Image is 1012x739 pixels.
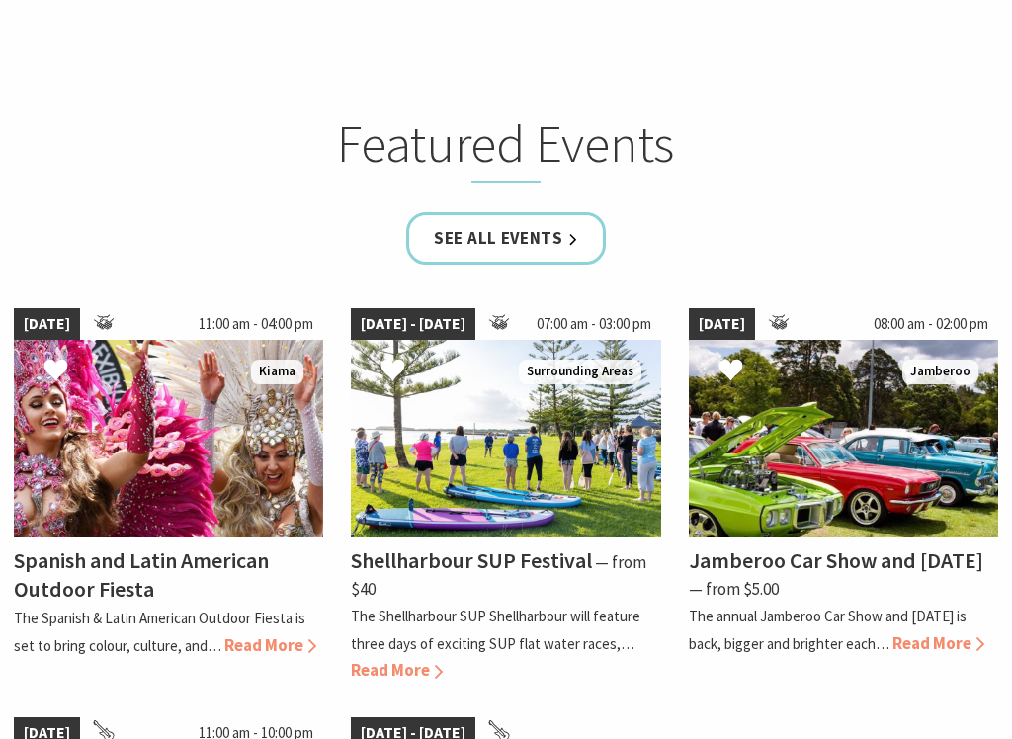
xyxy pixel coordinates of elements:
img: Jodie Edwards Welcome to Country [351,340,660,537]
a: [DATE] 11:00 am - 04:00 pm Dancers in jewelled pink and silver costumes with feathers, holding th... [14,308,323,684]
img: Jamberoo Car Show [689,340,998,537]
span: Kiama [251,360,303,384]
span: Surrounding Areas [519,360,641,384]
a: [DATE] 08:00 am - 02:00 pm Jamberoo Car Show Jamberoo Jamberoo Car Show and [DATE] ⁠— from $5.00 ... [689,308,998,684]
span: 07:00 am - 03:00 pm [527,308,661,340]
h4: Shellharbour SUP Festival [351,546,592,574]
span: ⁠— from $5.00 [689,578,779,600]
a: [DATE] - [DATE] 07:00 am - 03:00 pm Jodie Edwards Welcome to Country Surrounding Areas Shellharbo... [351,308,660,684]
button: Click to Favourite Jamberoo Car Show and Family Day [699,338,763,405]
p: The Spanish & Latin American Outdoor Fiesta is set to bring colour, culture, and… [14,609,305,654]
span: [DATE] - [DATE] [351,308,475,340]
span: [DATE] [689,308,755,340]
h4: Jamberoo Car Show and [DATE] [689,546,983,574]
h2: Featured Events [177,113,836,184]
a: See all Events [406,212,606,265]
span: Read More [224,634,316,656]
span: Read More [351,659,443,681]
img: Dancers in jewelled pink and silver costumes with feathers, holding their hands up while smiling [14,340,323,537]
span: Read More [892,632,984,654]
span: 08:00 am - 02:00 pm [864,308,998,340]
p: The annual Jamberoo Car Show and [DATE] is back, bigger and brighter each… [689,607,967,652]
span: 11:00 am - 04:00 pm [189,308,323,340]
p: The Shellharbour SUP Shellharbour will feature three days of exciting SUP flat water races,… [351,607,640,652]
button: Click to Favourite Shellharbour SUP Festival [361,338,425,405]
span: [DATE] [14,308,80,340]
h4: Spanish and Latin American Outdoor Fiesta [14,546,269,603]
button: Click to Favourite Spanish and Latin American Outdoor Fiesta [24,338,88,405]
span: Jamberoo [902,360,978,384]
